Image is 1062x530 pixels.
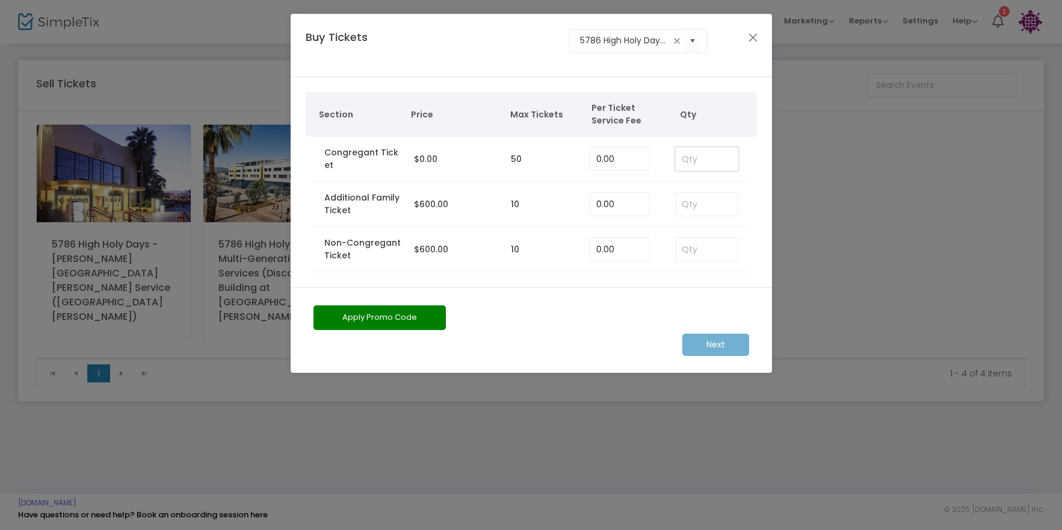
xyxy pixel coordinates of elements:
span: $600.00 [414,198,448,210]
button: Select [684,28,701,53]
label: Additional Family Ticket [324,192,402,217]
input: Select an event [580,34,670,47]
button: Apply Promo Code [313,305,446,330]
span: Per Ticket Service Fee [591,102,661,127]
span: Max Tickets [510,108,579,121]
label: 10 [511,243,519,256]
h4: Buy Tickets [300,29,413,62]
span: clear [670,34,684,48]
input: Enter Service Fee [590,148,649,170]
label: Non-Congregant Ticket [324,237,402,262]
input: Qty [676,238,738,261]
label: 50 [511,153,522,166]
span: Qty [680,108,751,121]
span: Section [319,108,399,121]
input: Enter Service Fee [590,238,649,261]
span: $600.00 [414,243,448,255]
input: Qty [676,148,738,170]
button: Close [745,30,761,45]
label: 10 [511,198,519,211]
label: Congregant Ticket [324,146,402,172]
input: Enter Service Fee [590,193,649,216]
span: Price [411,108,498,121]
span: $0.00 [414,153,437,165]
input: Qty [676,193,738,216]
